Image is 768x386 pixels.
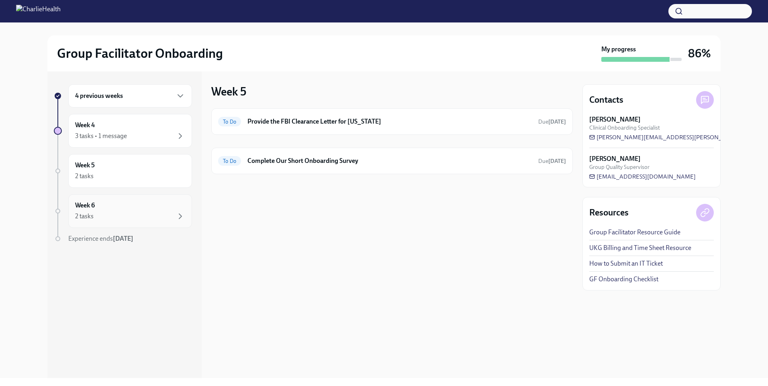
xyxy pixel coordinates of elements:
span: Clinical Onboarding Specialist [589,124,660,132]
a: Group Facilitator Resource Guide [589,228,680,237]
h6: Complete Our Short Onboarding Survey [247,156,532,165]
h6: Week 6 [75,201,95,210]
a: GF Onboarding Checklist [589,275,658,284]
h4: Resources [589,207,629,219]
span: Due [538,118,566,125]
h6: Provide the FBI Clearance Letter for [US_STATE] [247,117,532,126]
span: To Do [218,119,241,125]
a: To DoComplete Our Short Onboarding SurveyDue[DATE] [218,154,566,167]
strong: [DATE] [548,118,566,125]
span: To Do [218,158,241,164]
h3: Week 5 [211,84,246,99]
a: How to Submit an IT Ticket [589,259,663,268]
a: Week 43 tasks • 1 message [54,114,192,148]
a: Week 52 tasks [54,154,192,188]
strong: My progress [601,45,636,54]
strong: [DATE] [548,158,566,165]
a: Week 62 tasks [54,194,192,228]
h6: Week 4 [75,121,95,130]
h6: 4 previous weeks [75,91,123,100]
strong: [DATE] [113,235,133,242]
div: 4 previous weeks [68,84,192,108]
h6: Week 5 [75,161,95,170]
strong: [PERSON_NAME] [589,115,641,124]
div: 3 tasks • 1 message [75,132,127,140]
strong: [PERSON_NAME] [589,154,641,163]
a: [EMAIL_ADDRESS][DOMAIN_NAME] [589,173,696,181]
h4: Contacts [589,94,623,106]
a: UKG Billing and Time Sheet Resource [589,244,691,252]
span: October 21st, 2025 10:00 [538,118,566,126]
div: 2 tasks [75,212,94,221]
span: Experience ends [68,235,133,242]
span: October 27th, 2025 10:00 [538,157,566,165]
span: Due [538,158,566,165]
div: 2 tasks [75,172,94,181]
a: To DoProvide the FBI Clearance Letter for [US_STATE]Due[DATE] [218,115,566,128]
img: CharlieHealth [16,5,61,18]
span: Group Quality Supervisor [589,163,650,171]
h3: 86% [688,46,711,61]
h2: Group Facilitator Onboarding [57,45,223,61]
